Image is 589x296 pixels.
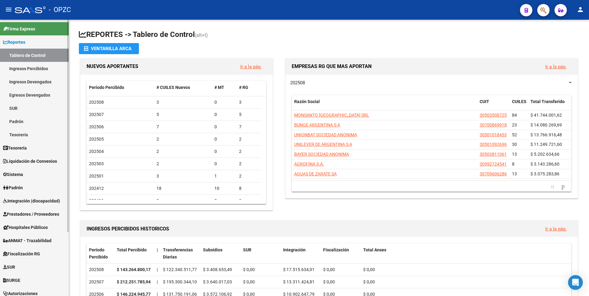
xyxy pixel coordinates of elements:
strong: $ 143.264.800,17 [117,267,151,272]
span: Hospitales Públicos [3,224,48,231]
span: 202508 [290,80,305,86]
datatable-header-cell: Período Percibido [87,81,154,94]
datatable-header-cell: Total Anses [361,243,567,264]
span: Período Percibido [89,85,124,90]
span: Fiscalización [323,247,349,252]
div: 3 [156,173,210,180]
span: $ 11.249.721,60 [530,142,562,147]
span: Integración [283,247,306,252]
datatable-header-cell: # RG [237,81,261,94]
div: 202508 [89,266,112,273]
span: 202507 [89,112,104,117]
span: SUR [3,264,15,270]
button: Ir a la pág. [540,61,571,72]
span: EMPRESAS RG QUE MAS APORTAN [292,63,372,69]
span: $ 3.408.653,49 [203,267,232,272]
span: $ 0,00 [363,267,375,272]
span: $ 0,00 [363,279,375,284]
div: 3 [239,99,259,106]
div: 8 [239,185,259,192]
div: 2 [156,136,210,143]
span: | [157,247,158,252]
span: # MT [214,85,224,90]
span: Subsidios [203,247,222,252]
span: MONSANTO [GEOGRAPHIC_DATA] SRL [294,113,369,118]
div: 2 [156,148,210,155]
span: $ 122.340.511,77 [163,267,197,272]
div: 202507 [89,278,112,286]
datatable-header-cell: Subsidios [201,243,241,264]
span: $ 13.311.424,81 [283,279,315,284]
span: 202412 [89,186,104,191]
span: (alt+t) [195,32,208,38]
span: Prestadores / Proveedores [3,211,59,218]
div: 8 [156,197,210,204]
span: Fiscalización RG [3,250,40,257]
div: 2 [239,160,259,167]
div: 7 [156,123,210,130]
button: Ir a la pág. [235,61,266,72]
span: $ 41.744.001,62 [530,113,562,118]
mat-icon: person [577,6,584,13]
span: 202501 [89,174,104,178]
span: AGROFINA S.A. [294,162,324,166]
div: 3 [156,99,210,106]
span: Firma Express [3,26,35,32]
span: Tesorería [3,145,27,151]
a: Ir a la pág. [545,226,567,232]
span: $ 3.143.286,60 [530,162,559,166]
span: $ 3.075.283,86 [530,171,559,176]
datatable-header-cell: SUR [241,243,281,264]
span: 202504 [89,149,104,154]
span: Transferencias Diarias [163,247,193,259]
span: Liquidación de Convenios [3,158,57,165]
span: 23 [512,122,517,127]
div: 10 [214,185,234,192]
span: Padrón [3,184,23,191]
span: INGRESOS PERCIBIDOS HISTORICOS [87,226,169,232]
span: 202411 [89,198,104,203]
span: 52 [512,132,517,137]
div: 2 [239,136,259,143]
mat-icon: menu [5,6,12,13]
span: 202508 [89,100,104,105]
span: AGUAS DE ZARATE SA [294,171,337,176]
span: 30503811061 [480,152,507,157]
datatable-header-cell: Transferencias Diarias [160,243,201,264]
span: 30709606286 [480,171,507,176]
span: $ 13.766.916,48 [530,132,562,137]
div: 7 [239,123,259,130]
div: 0 [214,148,234,155]
span: # RG [239,85,248,90]
div: 3 [239,197,259,204]
div: 0 [214,160,234,167]
span: UNILEVER DE ARGENTINA S A [294,142,352,147]
h1: REPORTES -> Tablero de Control [79,30,579,40]
div: 18 [156,185,210,192]
div: 5 [156,111,210,118]
div: Ventanilla ARCA [84,43,134,54]
div: 2 [156,160,210,167]
span: CUILES [512,99,526,104]
datatable-header-cell: Total Transferido [528,95,571,115]
span: 202506 [89,124,104,129]
datatable-header-cell: Total Percibido [114,243,154,264]
span: # CUILES Nuevos [156,85,190,90]
span: UNIONBAT SOCIEDAD ANONIMA [294,132,357,137]
span: - OPZC [49,3,71,17]
span: SURGE [3,277,20,284]
span: Reportes [3,39,25,46]
div: 0 [214,136,234,143]
a: go to previous page [548,183,557,190]
span: Razón Social [294,99,320,104]
span: Total Anses [363,247,386,252]
span: Total Percibido [117,247,147,252]
span: 30592724541 [480,162,507,166]
div: 5 [214,197,234,204]
span: 13 [512,152,517,157]
span: $ 5.202.634,66 [530,152,559,157]
button: Ir a la pág. [540,223,571,234]
span: 30 [512,142,517,147]
span: CUIT [480,99,489,104]
span: ANMAT - Trazabilidad [3,237,51,244]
